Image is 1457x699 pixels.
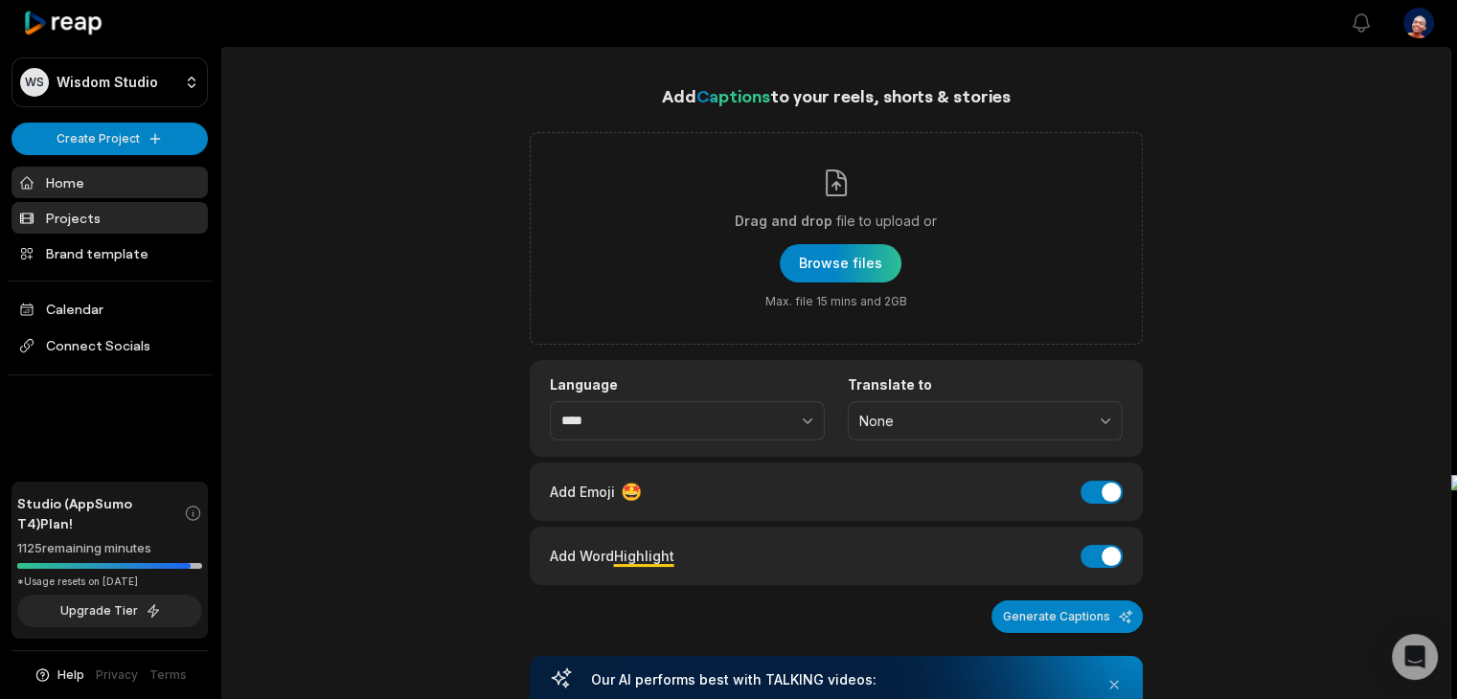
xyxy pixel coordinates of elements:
div: Open Intercom Messenger [1392,634,1438,680]
div: 1125 remaining minutes [17,539,202,558]
h3: Our AI performs best with TALKING videos: [591,671,1081,688]
a: Brand template [11,237,208,269]
span: file to upload or [836,210,937,233]
button: Help [34,666,84,684]
a: Home [11,167,208,198]
span: Connect Socials [11,328,208,363]
span: Add Emoji [550,482,615,502]
a: Terms [149,666,187,684]
div: WS [20,68,49,97]
button: Upgrade Tier [17,595,202,627]
span: Max. file 15 mins and 2GB [765,294,907,309]
div: *Usage resets on [DATE] [17,575,202,589]
label: Translate to [848,376,1123,394]
label: Language [550,376,825,394]
span: 🤩 [621,479,642,505]
span: Studio (AppSumo T4) Plan! [17,493,184,533]
span: Highlight [614,548,674,564]
div: Add Word [550,543,674,569]
span: Drag and drop [735,210,832,233]
button: Create Project [11,123,208,155]
span: None [859,413,1084,430]
a: Calendar [11,293,208,325]
a: Projects [11,202,208,234]
a: Privacy [96,666,138,684]
h1: Add to your reels, shorts & stories [530,82,1143,109]
button: None [848,401,1123,441]
p: Wisdom Studio [57,74,158,91]
span: Help [57,666,84,684]
button: Drag and dropfile to upload orMax. file 15 mins and 2GB [780,244,901,282]
span: Captions [696,85,770,106]
button: Generate Captions [991,600,1143,633]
